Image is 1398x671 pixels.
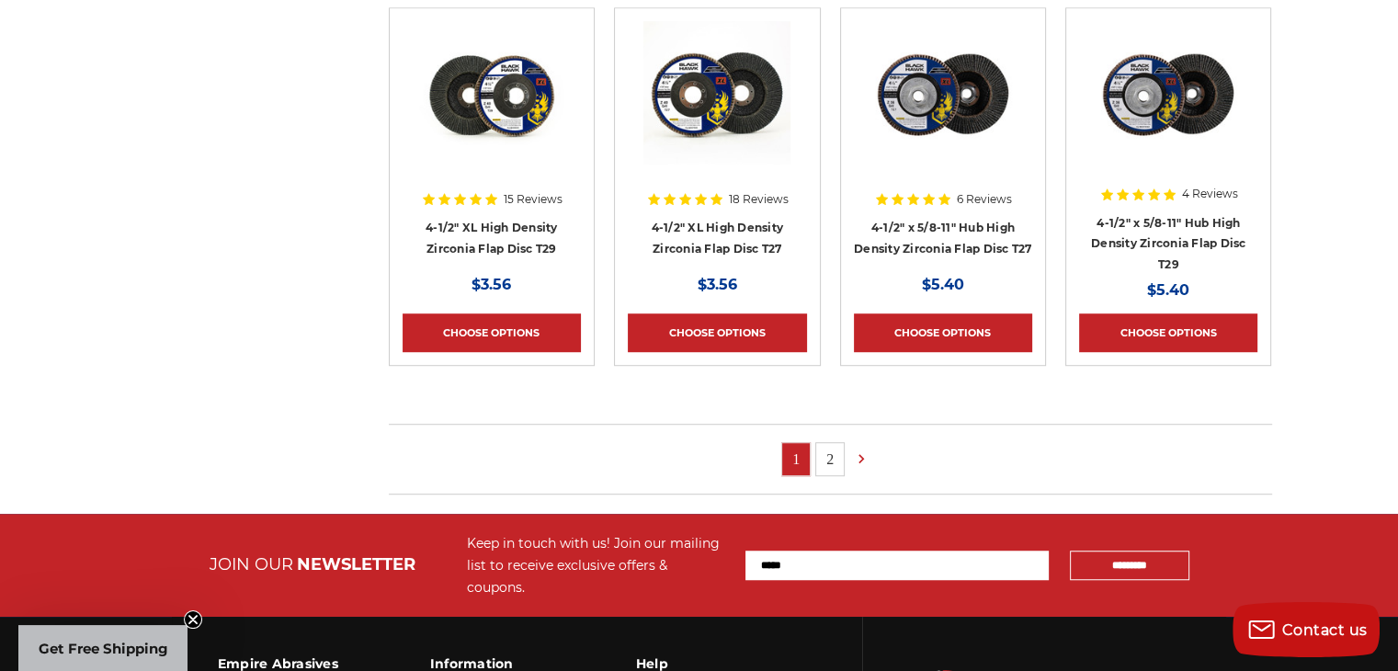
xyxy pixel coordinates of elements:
img: 4-1/2" XL High Density Zirconia Flap Disc T27 [643,21,790,168]
a: 4-1/2" XL High Density Zirconia Flap Disc T29 [403,21,581,199]
span: Get Free Shipping [39,640,168,657]
a: high density flap disc with screw hub [854,21,1032,199]
span: JOIN OUR [210,554,293,574]
img: 4-1/2" XL High Density Zirconia Flap Disc T29 [418,21,565,168]
button: Close teaser [184,610,202,629]
span: $5.40 [922,276,964,293]
a: Choose Options [628,313,806,352]
a: 4-1/2" XL High Density Zirconia Flap Disc T27 [652,221,784,256]
a: Zirconia flap disc with screw hub [1079,21,1257,199]
a: 4-1/2" XL High Density Zirconia Flap Disc T27 [628,21,806,199]
a: 4-1/2" x 5/8-11" Hub High Density Zirconia Flap Disc T29 [1091,216,1246,271]
button: Contact us [1233,602,1380,657]
span: 6 Reviews [957,194,1012,205]
a: 2 [816,443,844,475]
a: 4-1/2" x 5/8-11" Hub High Density Zirconia Flap Disc T27 [854,221,1032,256]
a: Choose Options [854,313,1032,352]
a: Choose Options [403,313,581,352]
a: 4-1/2" XL High Density Zirconia Flap Disc T29 [426,221,558,256]
a: 1 [782,443,810,475]
span: NEWSLETTER [297,554,415,574]
span: 15 Reviews [504,194,563,205]
span: 18 Reviews [729,194,789,205]
div: Keep in touch with us! Join our mailing list to receive exclusive offers & coupons. [467,532,727,598]
img: high density flap disc with screw hub [869,21,1017,168]
img: Zirconia flap disc with screw hub [1095,21,1242,168]
span: $3.56 [698,276,737,293]
a: Choose Options [1079,313,1257,352]
span: $5.40 [1147,281,1189,299]
span: Contact us [1282,621,1368,639]
span: $3.56 [472,276,511,293]
div: Get Free ShippingClose teaser [18,625,188,671]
